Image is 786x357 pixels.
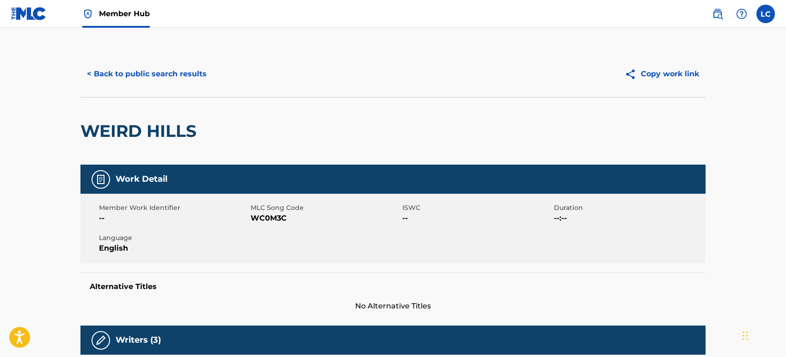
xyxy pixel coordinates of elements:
span: --:-- [554,213,703,224]
span: -- [402,213,552,224]
span: No Alternative Titles [80,301,706,312]
img: Writers [95,335,106,346]
button: Copy work link [618,62,706,86]
img: Copy work link [625,68,641,80]
div: Drag [743,322,748,350]
iframe: Chat Widget [740,313,786,357]
h5: Work Detail [116,174,167,185]
h5: Alternative Titles [90,282,696,291]
iframe: Resource Center [760,226,786,300]
span: ISWC [402,203,552,213]
span: English [99,243,248,254]
img: MLC Logo [11,7,47,20]
div: Help [732,5,751,23]
h2: WEIRD HILLS [80,121,201,142]
span: Member Work Identifier [99,203,248,213]
img: Top Rightsholder [82,8,93,19]
img: search [712,8,723,19]
span: Language [99,233,248,243]
div: User Menu [756,5,775,23]
a: Public Search [708,5,727,23]
span: WC0M3C [251,213,400,224]
img: help [736,8,747,19]
span: Duration [554,203,703,213]
span: MLC Song Code [251,203,400,213]
span: -- [99,213,248,224]
img: Work Detail [95,174,106,185]
h5: Writers (3) [116,335,161,345]
span: Member Hub [99,8,150,19]
button: < Back to public search results [80,62,213,86]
